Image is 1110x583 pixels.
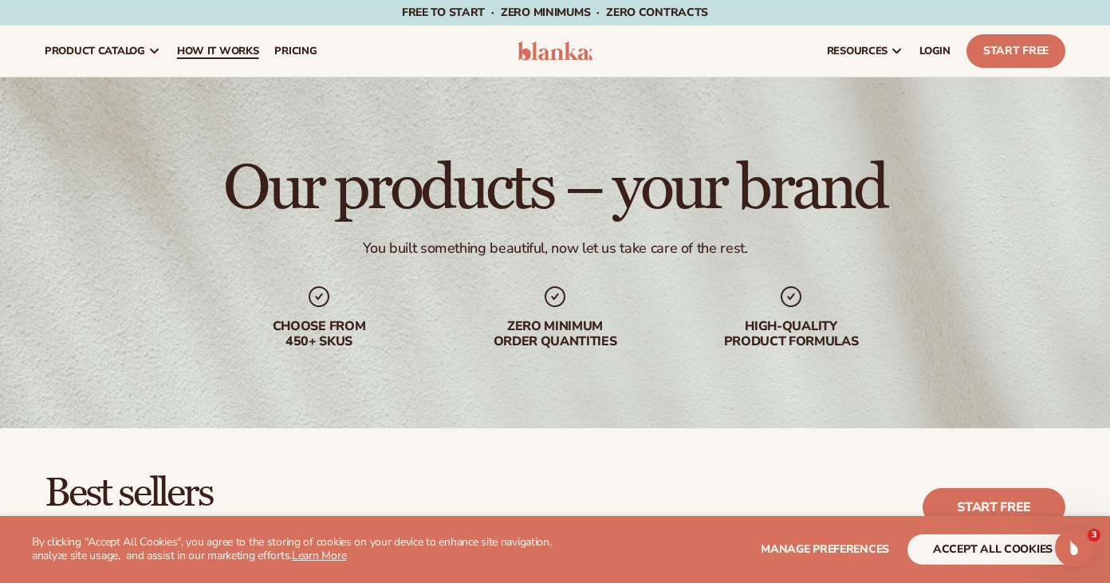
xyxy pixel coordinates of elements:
[518,41,592,61] img: logo
[217,319,421,349] div: Choose from 450+ Skus
[911,26,958,77] a: LOGIN
[819,26,911,77] a: resources
[274,45,317,57] span: pricing
[402,5,708,20] span: Free to start · ZERO minimums · ZERO contracts
[292,548,346,563] a: Learn More
[1088,529,1100,542] span: 3
[923,488,1065,526] a: Start free
[266,26,325,77] a: pricing
[177,45,259,57] span: How It Works
[827,45,888,57] span: resources
[223,156,886,220] h1: Our products – your brand
[966,34,1065,68] a: Start Free
[761,542,889,557] span: Manage preferences
[45,45,145,57] span: product catalog
[453,319,657,349] div: Zero minimum order quantities
[363,239,748,258] div: You built something beautiful, now let us take care of the rest.
[1055,529,1093,567] iframe: Intercom live chat
[689,319,893,349] div: High-quality product formulas
[37,26,169,77] a: product catalog
[907,534,1078,565] button: accept all cookies
[761,534,889,565] button: Manage preferences
[32,536,563,563] p: By clicking "Accept All Cookies", you agree to the storing of cookies on your device to enhance s...
[45,473,470,515] h2: Best sellers
[919,45,951,57] span: LOGIN
[169,26,267,77] a: How It Works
